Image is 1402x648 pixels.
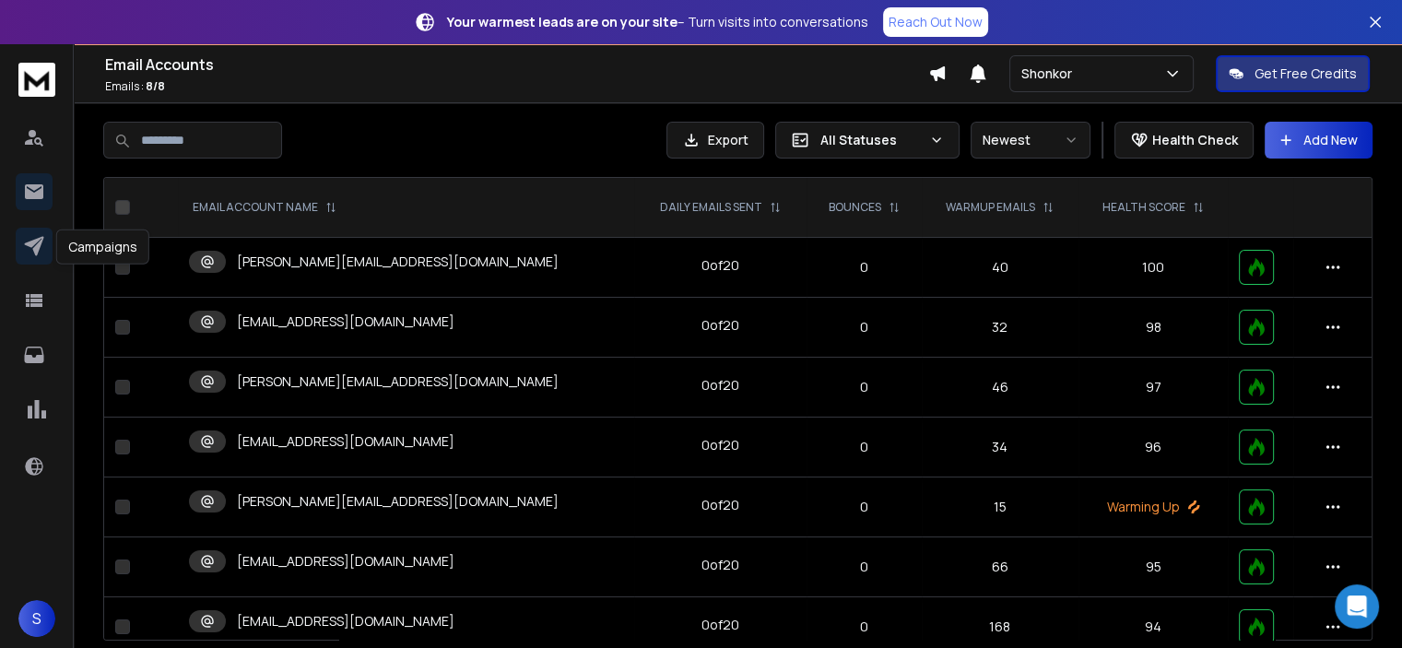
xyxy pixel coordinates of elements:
[701,256,739,275] div: 0 of 20
[1102,200,1185,215] p: HEALTH SCORE
[1265,122,1373,159] button: Add New
[922,238,1078,298] td: 40
[883,7,988,37] a: Reach Out Now
[922,477,1078,537] td: 15
[105,53,928,76] h1: Email Accounts
[18,600,55,637] button: S
[889,13,983,31] p: Reach Out Now
[922,418,1078,477] td: 34
[237,552,454,571] p: [EMAIL_ADDRESS][DOMAIN_NAME]
[818,258,911,277] p: 0
[1078,537,1228,597] td: 95
[193,200,336,215] div: EMAIL ACCOUNT NAME
[922,298,1078,358] td: 32
[1255,65,1357,83] p: Get Free Credits
[666,122,764,159] button: Export
[1078,418,1228,477] td: 96
[701,316,739,335] div: 0 of 20
[237,372,559,391] p: [PERSON_NAME][EMAIL_ADDRESS][DOMAIN_NAME]
[56,230,149,265] div: Campaigns
[447,13,868,31] p: – Turn visits into conversations
[1090,498,1217,516] p: Warming Up
[818,558,911,576] p: 0
[660,200,762,215] p: DAILY EMAILS SENT
[1335,584,1379,629] div: Open Intercom Messenger
[1078,358,1228,418] td: 97
[818,318,911,336] p: 0
[818,498,911,516] p: 0
[1114,122,1254,159] button: Health Check
[922,358,1078,418] td: 46
[237,612,454,630] p: [EMAIL_ADDRESS][DOMAIN_NAME]
[105,79,928,94] p: Emails :
[818,618,911,636] p: 0
[701,496,739,514] div: 0 of 20
[1078,298,1228,358] td: 98
[18,63,55,97] img: logo
[701,436,739,454] div: 0 of 20
[237,312,454,331] p: [EMAIL_ADDRESS][DOMAIN_NAME]
[820,131,922,149] p: All Statuses
[237,492,559,511] p: [PERSON_NAME][EMAIL_ADDRESS][DOMAIN_NAME]
[237,253,559,271] p: [PERSON_NAME][EMAIL_ADDRESS][DOMAIN_NAME]
[1152,131,1238,149] p: Health Check
[1216,55,1370,92] button: Get Free Credits
[971,122,1090,159] button: Newest
[237,432,454,451] p: [EMAIL_ADDRESS][DOMAIN_NAME]
[701,616,739,634] div: 0 of 20
[829,200,881,215] p: BOUNCES
[818,438,911,456] p: 0
[1078,238,1228,298] td: 100
[146,78,165,94] span: 8 / 8
[701,376,739,395] div: 0 of 20
[701,556,739,574] div: 0 of 20
[946,200,1035,215] p: WARMUP EMAILS
[1021,65,1079,83] p: Shonkor
[447,13,677,30] strong: Your warmest leads are on your site
[818,378,911,396] p: 0
[922,537,1078,597] td: 66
